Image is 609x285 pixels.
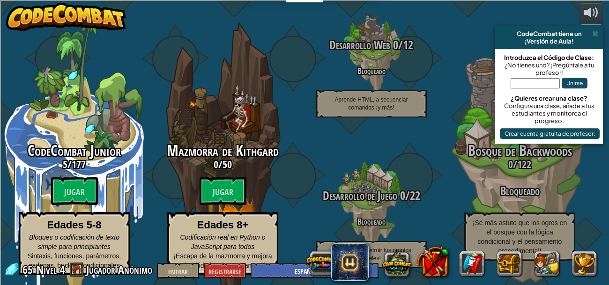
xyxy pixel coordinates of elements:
[562,78,587,88] button: Unirse
[505,61,594,76] font: ¿No tienes uno? ¡Pregúntale a tu profesor!
[504,102,594,124] font: Configura una clase, añade a tus estudiantes y monitorea el progreso.
[517,30,582,37] font: CodeCombat tiene un
[525,37,574,45] font: ¡Versión de Aula!
[505,130,595,137] font: Crear cuenta gratuita de profesor.
[566,80,583,87] font: Unirse
[511,95,587,102] font: ¿Quieres crear una clase?
[504,54,594,61] font: Introduzca el Código de Clase:
[500,128,600,139] button: Crear cuenta gratuita de profesor.
[6,3,126,31] img: CodeCombat - Aprende a codificar jugando un juego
